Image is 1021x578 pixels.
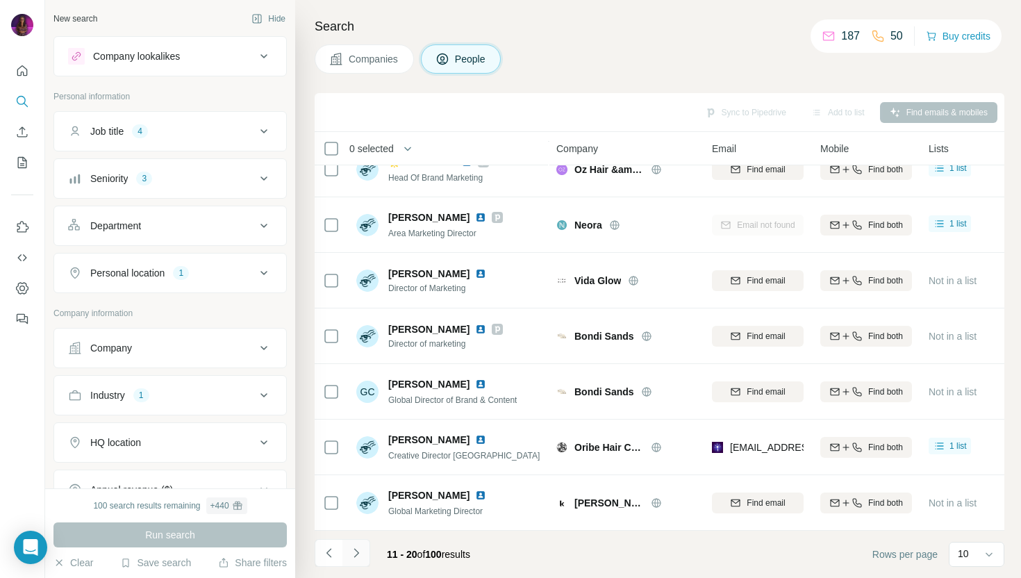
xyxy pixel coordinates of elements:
[949,217,967,230] span: 1 list
[556,497,567,509] img: Logo of Kevin Murphy
[868,219,903,231] span: Find both
[54,256,286,290] button: Personal location1
[475,379,486,390] img: LinkedIn logo
[388,506,483,516] span: Global Marketing Director
[210,499,229,512] div: + 440
[90,341,132,355] div: Company
[574,329,634,343] span: Bondi Sands
[90,388,125,402] div: Industry
[841,28,860,44] p: 187
[712,440,723,454] img: provider leadmagic logo
[90,266,165,280] div: Personal location
[417,549,426,560] span: of
[387,549,417,560] span: 11 - 20
[949,162,967,174] span: 1 list
[929,331,977,342] span: Not in a list
[574,496,644,510] span: [PERSON_NAME]
[868,274,903,287] span: Find both
[11,276,33,301] button: Dashboard
[356,270,379,292] img: Avatar
[958,547,969,561] p: 10
[11,215,33,240] button: Use Surfe on LinkedIn
[132,125,148,138] div: 4
[93,497,247,514] div: 100 search results remaining
[574,163,644,176] span: Oz Hair &amp; Beauty
[54,473,286,506] button: Annual revenue ($)
[388,433,470,447] span: [PERSON_NAME]
[11,58,33,83] button: Quick start
[475,490,486,501] img: LinkedIn logo
[425,549,441,560] span: 100
[556,386,567,397] img: Logo of Bondi Sands
[388,210,470,224] span: [PERSON_NAME]
[342,539,370,567] button: Navigate to next page
[475,324,486,335] img: LinkedIn logo
[387,549,470,560] span: results
[388,322,470,336] span: [PERSON_NAME]
[133,389,149,402] div: 1
[929,497,977,509] span: Not in a list
[475,212,486,223] img: LinkedIn logo
[475,434,486,445] img: LinkedIn logo
[388,377,470,391] span: [PERSON_NAME]
[574,385,634,399] span: Bondi Sands
[712,493,804,513] button: Find email
[929,275,977,286] span: Not in a list
[53,307,287,320] p: Company information
[556,442,567,453] img: Logo of Oribe Hair Care
[747,330,785,342] span: Find email
[455,52,487,66] span: People
[868,330,903,342] span: Find both
[356,436,379,459] img: Avatar
[820,159,912,180] button: Find both
[53,556,93,570] button: Clear
[54,40,286,73] button: Company lookalikes
[356,325,379,347] img: Avatar
[820,493,912,513] button: Find both
[556,220,567,231] img: Logo of Neora
[868,441,903,454] span: Find both
[747,497,785,509] span: Find email
[574,440,644,454] span: Oribe Hair Care
[929,386,977,397] span: Not in a list
[54,162,286,195] button: Seniority3
[388,267,470,281] span: [PERSON_NAME]
[475,268,486,279] img: LinkedIn logo
[574,218,602,232] span: Neora
[820,270,912,291] button: Find both
[53,90,287,103] p: Personal information
[712,326,804,347] button: Find email
[949,440,967,452] span: 1 list
[747,274,785,287] span: Find email
[820,381,912,402] button: Find both
[11,150,33,175] button: My lists
[872,547,938,561] span: Rows per page
[11,306,33,331] button: Feedback
[556,164,567,175] img: Logo of Oz Hair &amp; Beauty
[556,275,567,286] img: Logo of Vida Glow
[388,282,492,295] span: Director of Marketing
[556,142,598,156] span: Company
[349,52,399,66] span: Companies
[90,436,141,449] div: HQ location
[388,173,483,183] span: Head Of Brand Marketing
[356,214,379,236] img: Avatar
[388,338,503,350] span: Director of marketing
[90,172,128,185] div: Seniority
[136,172,152,185] div: 3
[54,331,286,365] button: Company
[93,49,180,63] div: Company lookalikes
[730,442,974,453] span: [EMAIL_ADDRESS][PERSON_NAME][DOMAIN_NAME]
[120,556,191,570] button: Save search
[712,142,736,156] span: Email
[890,28,903,44] p: 50
[90,483,173,497] div: Annual revenue ($)
[868,386,903,398] span: Find both
[90,219,141,233] div: Department
[242,8,295,29] button: Hide
[173,267,189,279] div: 1
[54,209,286,242] button: Department
[54,426,286,459] button: HQ location
[574,274,621,288] span: Vida Glow
[868,163,903,176] span: Find both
